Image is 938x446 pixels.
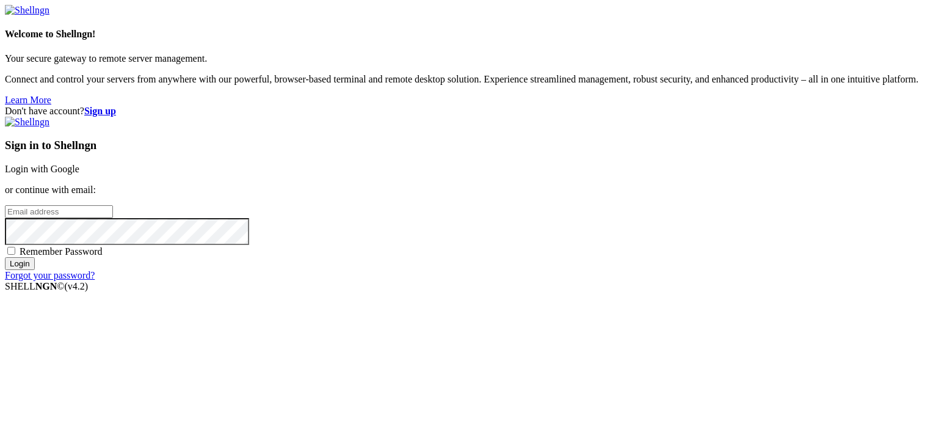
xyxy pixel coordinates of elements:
[84,106,116,116] a: Sign up
[5,29,933,40] h4: Welcome to Shellngn!
[5,281,88,291] span: SHELL ©
[5,139,933,152] h3: Sign in to Shellngn
[5,270,95,280] a: Forgot your password?
[7,247,15,255] input: Remember Password
[5,95,51,105] a: Learn More
[65,281,89,291] span: 4.2.0
[5,205,113,218] input: Email address
[5,164,79,174] a: Login with Google
[5,74,933,85] p: Connect and control your servers from anywhere with our powerful, browser-based terminal and remo...
[5,117,49,128] img: Shellngn
[5,106,933,117] div: Don't have account?
[5,185,933,196] p: or continue with email:
[5,5,49,16] img: Shellngn
[5,257,35,270] input: Login
[35,281,57,291] b: NGN
[20,246,103,257] span: Remember Password
[5,53,933,64] p: Your secure gateway to remote server management.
